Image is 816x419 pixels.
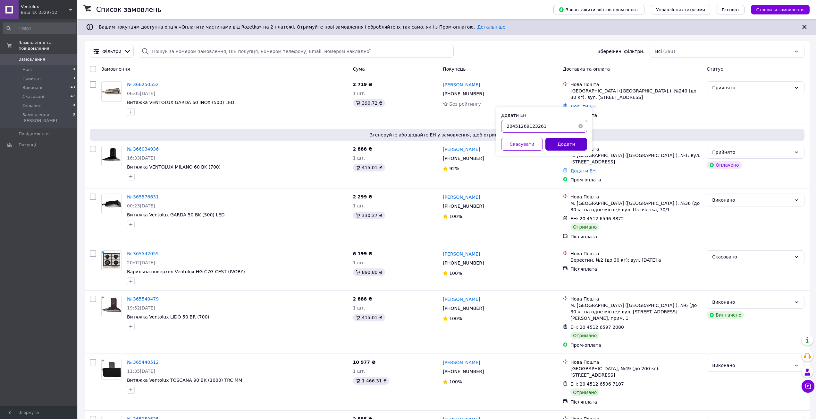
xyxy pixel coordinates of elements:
div: Прийнято [712,84,791,91]
div: Нова Пошта [570,81,702,88]
div: Пром-оплата [570,177,702,183]
span: Витяжка Ventolux TOSCANA 90 BK (1000) TRC MM [127,378,242,383]
img: Фото товару [102,82,122,101]
span: 100% [449,316,462,321]
div: [PHONE_NUMBER] [442,304,485,313]
span: 2 719 ₴ [353,82,373,87]
span: 343 [68,85,75,91]
span: Cума [353,66,365,72]
a: № 365440512 [127,360,159,365]
a: Додати ЕН [570,104,596,109]
span: 6 199 ₴ [353,251,373,256]
span: ЕН: 20 4512 6596 3872 [570,216,624,221]
span: Згенеруйте або додайте ЕН у замовлення, щоб отримати оплату [92,132,802,138]
span: Покупці [19,142,36,148]
span: 47 [71,94,75,100]
label: Додати ЕН [501,113,526,118]
span: Управління статусами [656,7,705,12]
span: 0 [73,67,75,73]
span: 1 шт. [353,155,366,161]
a: Фото товару [101,81,122,102]
button: Чат з покупцем [802,380,814,393]
span: Фільтри [102,48,121,55]
div: [PHONE_NUMBER] [442,258,485,267]
span: (393) [663,49,675,54]
span: ЕН: 20 4512 6596 7107 [570,381,624,387]
div: Нова Пошта [570,146,702,152]
div: Післяплата [570,399,702,405]
span: 19:52[DATE] [127,305,155,310]
span: Замовлення [101,66,130,72]
img: Фото товару [102,359,122,379]
div: [GEOGRAPHIC_DATA], №49 (до 200 кг): [STREET_ADDRESS] [570,365,702,378]
a: Детальніше [477,24,506,30]
div: Післяплата [570,266,702,272]
div: м. [GEOGRAPHIC_DATA] ([GEOGRAPHIC_DATA].), №36 (до 30 кг на одне місце): вул. Шевченка, 70/1 [570,200,702,213]
span: Виконані [22,85,42,91]
span: Прийняті [22,76,42,82]
div: Нова Пошта [570,194,702,200]
span: 11:35[DATE] [127,369,155,374]
div: 390.72 ₴ [353,99,385,107]
span: 1 шт. [353,369,366,374]
span: Покупець [443,66,466,72]
img: Фото товару [102,296,122,316]
a: Фото товару [101,359,122,380]
div: Виконано [712,299,791,306]
span: 92% [449,166,459,171]
a: № 365576631 [127,194,159,199]
a: Фото товару [101,250,122,271]
a: [PERSON_NAME] [443,194,480,200]
button: Створити замовлення [751,5,810,14]
div: Прийнято [712,149,791,156]
a: Створити замовлення [744,7,810,12]
span: Замовлення та повідомлення [19,40,77,51]
span: Збережені фільтри: [598,48,644,55]
div: [PHONE_NUMBER] [442,202,485,211]
input: Пошук [3,22,76,34]
div: Берестин, №2 (до 30 кг): вул. [DATE] а [570,257,702,263]
a: № 366250552 [127,82,159,87]
a: [PERSON_NAME] [443,359,480,366]
button: Очистить [574,120,587,133]
div: [PHONE_NUMBER] [442,367,485,376]
div: Виплачено [707,311,744,319]
div: Отримано [570,388,599,396]
span: 2 299 ₴ [353,194,373,199]
button: Управління статусами [651,5,710,14]
span: 06:05[DATE] [127,91,155,96]
span: Замовлення [19,57,45,62]
div: м. [GEOGRAPHIC_DATA] ([GEOGRAPHIC_DATA].), №1: вул. [STREET_ADDRESS] [570,152,702,165]
input: Пошук за номером замовлення, ПІБ покупця, номером телефону, Email, номером накладної [139,45,454,58]
div: Нова Пошта [570,359,702,365]
span: 1 шт. [353,203,366,208]
a: Варильна поверхня Ventolux HG C7G CEST (IVORY) [127,269,245,274]
div: [GEOGRAPHIC_DATA] ([GEOGRAPHIC_DATA].), №240 (до 30 кг): вул. [STREET_ADDRESS] [570,88,702,100]
div: Нова Пошта [570,250,702,257]
span: 100% [449,271,462,276]
span: Експорт [722,7,740,12]
a: Витяжка VENTOLUX MILANO 60 BK (700) [127,164,221,170]
a: Витяжка Ventolux LIDO 50 BR (700) [127,314,209,319]
span: Ventolux [21,4,69,10]
span: Завантажити звіт по пром-оплаті [559,7,639,13]
img: Фото товару [102,194,122,214]
a: № 365540479 [127,296,159,301]
div: 1 466.31 ₴ [353,377,390,385]
span: ЕН: 20 4512 6597 2080 [570,325,624,330]
span: Замовлення з [PERSON_NAME] [22,112,73,124]
span: 2 888 ₴ [353,296,373,301]
span: Витяжка VENTOLUX GARDA 60 INOX (500) LED [127,100,234,105]
a: № 365542055 [127,251,159,256]
a: Додати ЕН [570,168,596,173]
span: Оплачені [22,103,43,109]
div: 415.01 ₴ [353,314,385,321]
span: Доставка та оплата [563,66,610,72]
span: 100% [449,214,462,219]
span: 1 шт. [353,91,366,96]
div: 890.80 ₴ [353,268,385,276]
span: 100% [449,379,462,384]
div: Скасовано [712,253,791,260]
